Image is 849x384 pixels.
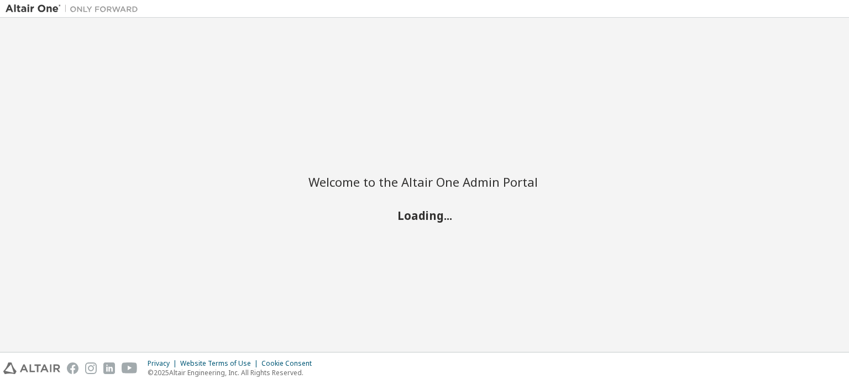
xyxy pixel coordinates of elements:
[308,208,541,222] h2: Loading...
[67,362,78,374] img: facebook.svg
[261,359,318,368] div: Cookie Consent
[103,362,115,374] img: linkedin.svg
[148,368,318,377] p: © 2025 Altair Engineering, Inc. All Rights Reserved.
[3,362,60,374] img: altair_logo.svg
[308,174,541,190] h2: Welcome to the Altair One Admin Portal
[6,3,144,14] img: Altair One
[180,359,261,368] div: Website Terms of Use
[85,362,97,374] img: instagram.svg
[148,359,180,368] div: Privacy
[122,362,138,374] img: youtube.svg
